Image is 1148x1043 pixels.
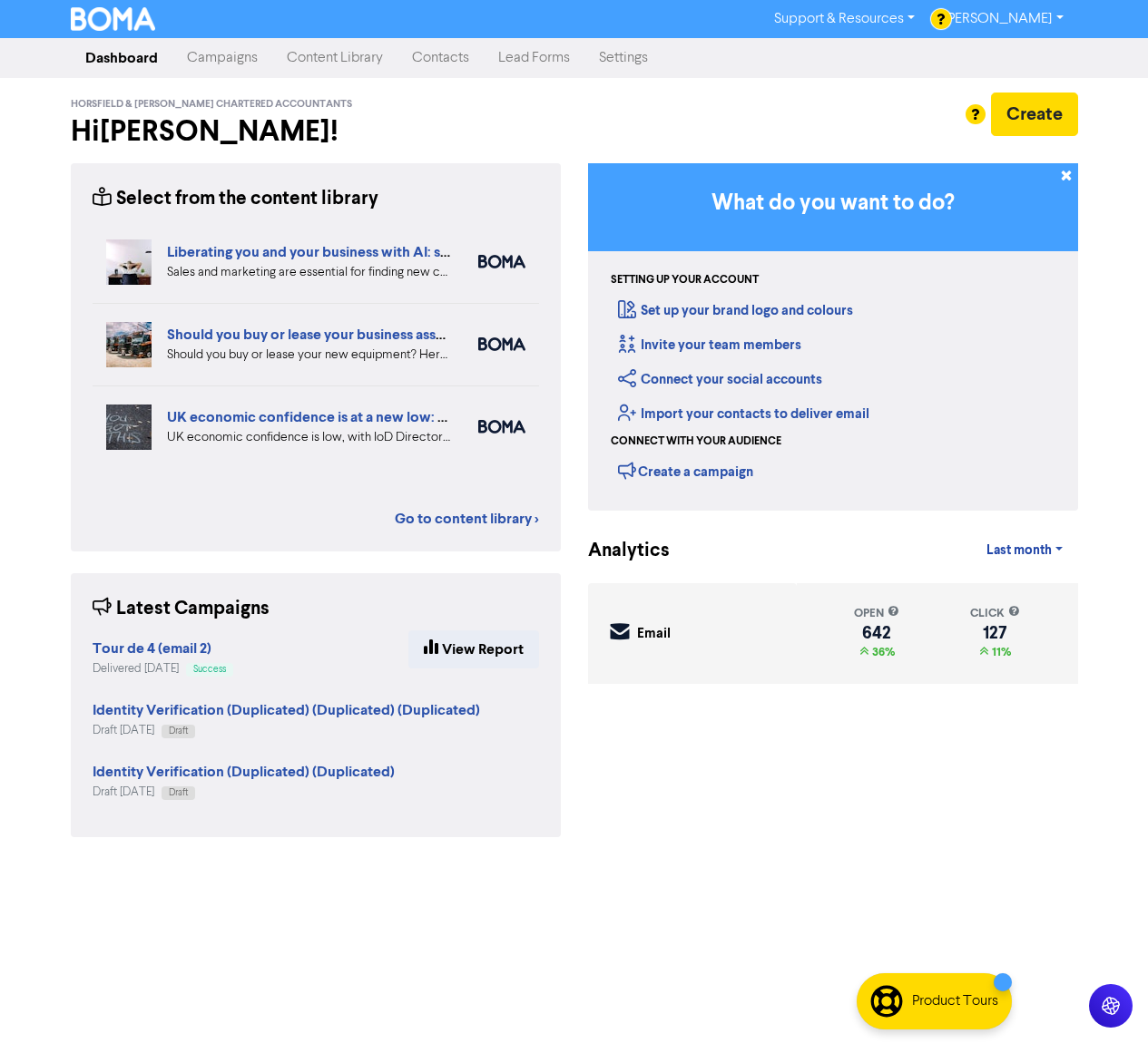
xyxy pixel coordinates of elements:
a: Settings [584,40,662,76]
a: Identity Verification (Duplicated) (Duplicated) [93,765,395,780]
a: Identity Verification (Duplicated) (Duplicated) (Duplicated) [93,704,480,718]
a: Go to content library > [395,508,539,530]
div: Connect with your audience [611,434,781,450]
span: Horsfield & [PERSON_NAME] Chartered Accountants [71,98,352,111]
span: Draft [169,788,188,797]
div: Email [637,624,671,645]
span: Success [193,665,226,674]
a: Liberating you and your business with AI: sales and marketing [167,243,561,261]
img: BOMA Logo [71,7,156,31]
div: Analytics [588,537,647,565]
a: [PERSON_NAME] [929,5,1077,34]
a: Content Library [272,40,397,76]
div: Create a campaign [618,457,753,484]
a: Should you buy or lease your business assets? [167,326,462,344]
button: Create [991,93,1078,136]
a: Tour de 4 (email 2) [93,642,211,657]
iframe: Chat Widget [1057,956,1148,1043]
strong: Tour de 4 (email 2) [93,639,211,658]
h2: Hi [PERSON_NAME] ! [71,114,561,149]
div: Select from the content library [93,185,378,213]
a: UK economic confidence is at a new low: 4 ways to boost your business confidence [167,408,711,426]
div: Latest Campaigns [93,595,270,623]
div: Draft [DATE] [93,722,480,739]
a: Dashboard [71,40,172,76]
a: View Report [408,630,539,668]
a: Last month [972,532,1077,569]
div: Sales and marketing are essential for finding new customers but eat into your business time. We e... [167,263,451,282]
div: Setting up your account [611,272,759,288]
a: Support & Resources [760,5,929,34]
div: Delivered [DATE] [93,660,233,677]
div: UK economic confidence is low, with IoD Directors’ Economic Confidence Index at its lowest ever r... [167,428,451,447]
div: 642 [854,626,899,640]
a: Connect your social accounts [618,371,822,388]
a: Contacts [397,40,484,76]
a: Import your contacts to deliver email [618,405,869,423]
img: boma_accounting [478,337,525,351]
span: 11% [988,645,1011,659]
strong: Identity Verification (Duplicated) (Duplicated) [93,763,395,781]
div: open [854,605,899,622]
div: Getting Started in BOMA [588,163,1078,511]
a: Set up your brand logo and colours [618,302,853,319]
a: Campaigns [172,40,272,76]
a: Invite your team members [618,336,801,354]
span: 36% [868,645,895,659]
img: boma [478,420,525,434]
img: boma [478,255,525,268]
div: Draft [DATE] [93,784,395,801]
div: 127 [970,626,1020,640]
div: Should you buy or lease your new equipment? Here are some pros and cons of each. We also can revi... [167,346,451,365]
strong: Identity Verification (Duplicated) (Duplicated) (Duplicated) [93,701,480,719]
span: Last month [986,542,1052,559]
a: Lead Forms [484,40,584,76]
h3: What do you want to do? [615,190,1051,217]
div: click [970,605,1020,622]
span: Draft [169,726,188,736]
